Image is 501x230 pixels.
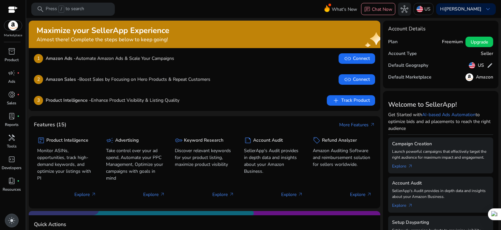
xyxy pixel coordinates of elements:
span: key [175,136,183,144]
img: amazon.svg [4,21,22,30]
span: Connect [344,76,370,83]
img: us.svg [417,6,423,12]
h5: Account Audit [392,181,489,186]
p: Launch powerful campaigns that effectively target the right audience for maximum impact and engag... [392,149,489,160]
p: Reports [5,122,19,128]
p: Product [5,57,19,63]
a: More Featuresarrow_outward [339,121,375,128]
p: SellerApp's Audit provides in depth data and insights about your Amazon Business. [244,147,303,175]
span: add [332,97,340,104]
span: arrow_outward [408,203,413,208]
h5: Account Type [388,51,417,57]
a: Explorearrow_outward [392,200,418,209]
span: arrow_outward [229,192,234,197]
span: donut_small [8,91,16,98]
h5: Setup Dayparting [392,220,489,225]
span: arrow_outward [160,192,165,197]
span: code_blocks [8,155,16,163]
p: Tools [7,143,17,149]
p: Explore [212,191,234,198]
h5: Keyword Research [184,138,223,143]
span: hub [401,5,408,13]
span: search [37,5,44,13]
h5: Account Audit [253,138,283,143]
span: fiber_manual_record [17,115,20,117]
span: arrow_outward [367,192,372,197]
h4: Account Details [388,26,426,32]
span: Upgrade [471,39,488,45]
p: Get Started with to optimize bids and ad placements to reach the right audience [388,111,493,132]
span: arrow_outward [408,164,413,169]
span: / [58,6,64,13]
span: handyman [8,134,16,142]
p: 2 [34,75,43,84]
span: link [344,55,352,62]
p: Take control over your ad spend, Automate your PPC Management, Optimize your campaigns with goals... [106,147,165,182]
p: Press to search [46,6,84,13]
a: AI-based Ads Automation [422,112,476,118]
p: Discover relevant keywords for your product listing, maximize product visibility [175,147,234,168]
span: edit [487,62,493,69]
p: Ads [8,79,15,84]
h4: Quick Actions [34,221,66,228]
p: Marketplace [4,33,22,38]
p: Sales [7,100,16,106]
h4: Almost there! Complete the steps below to keep going! [37,37,169,43]
p: Explore [143,191,165,198]
span: keyboard_arrow_down [484,5,492,13]
h5: Default Marketplace [388,75,432,80]
h5: Plan [388,39,398,45]
p: Chat Now [372,6,392,12]
span: chat [364,6,371,13]
span: campaign [8,69,16,77]
button: hub [398,3,411,16]
p: 1 [34,54,43,63]
h5: Advertising [115,138,139,143]
button: chatChat Now [361,3,395,15]
span: sell [313,136,321,144]
h5: Freemium [442,39,463,45]
p: Monitor ASINs, opportunities, track high-demand keywords, and optimize your listings with PI [37,147,96,182]
span: summarize [244,136,252,144]
p: Amazon Auditing Software and reimbursement solution for sellers worldwide. [313,147,372,168]
span: Connect [344,55,370,62]
span: book_4 [8,177,16,185]
h4: Features (15) [34,122,66,128]
span: light_mode [8,217,16,224]
p: Enhance Product Visibility & Listing Quality [46,97,179,104]
span: fiber_manual_record [17,180,20,182]
p: Automate Amazon Ads & Scale Your Campaigns [46,55,174,62]
h2: Maximize your SellerApp Experience [37,26,169,35]
h3: Welcome to SellerApp! [388,101,493,109]
b: Amazon Sales - [46,76,79,82]
span: inventory_2 [8,47,16,55]
p: Boost Sales by Focusing on Hero Products & Repeat Customers [46,76,210,83]
p: Hi [440,7,481,11]
h5: Campaign Creation [392,141,489,147]
b: [PERSON_NAME] [445,6,481,12]
span: package [37,136,45,144]
span: fiber_manual_record [17,72,20,74]
p: Explore [350,191,372,198]
button: addTrack Product [327,95,375,106]
b: Amazon Ads - [46,55,76,62]
p: 3 [34,96,43,105]
button: Upgrade [465,37,493,47]
b: Product Intelligence - [46,97,91,103]
p: Explore [74,191,96,198]
p: SellerApp's Audit provides in depth data and insights about your Amazon Business. [392,188,489,200]
span: arrow_outward [91,192,96,197]
img: us.svg [469,62,475,69]
h5: Refund Analyzer [322,138,357,143]
h5: Default Geography [388,63,428,68]
h5: Amazon [476,75,493,80]
p: Developers [2,165,22,171]
span: What's New [332,4,357,15]
span: lab_profile [8,112,16,120]
p: Resources [3,186,21,192]
span: arrow_outward [370,122,375,127]
h5: Product Intelligence [46,138,88,143]
span: arrow_outward [298,192,303,197]
span: link [344,76,352,83]
a: Explorearrow_outward [392,160,418,169]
